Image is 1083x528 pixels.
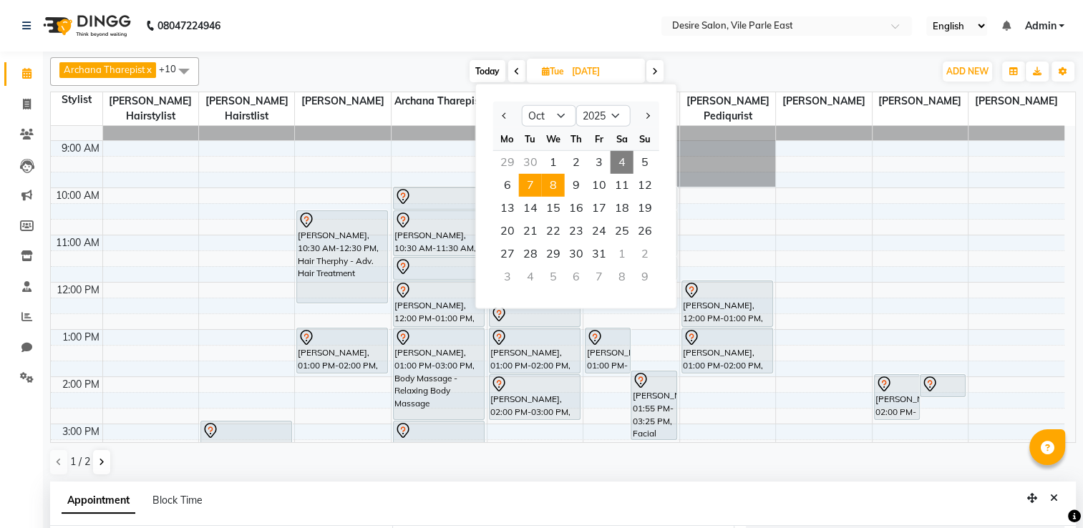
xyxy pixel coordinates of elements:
[496,174,519,197] div: Monday, October 6, 2025
[921,375,965,396] div: [PERSON_NAME], 02:00 PM-02:30 PM, Hand & Feet Treatment - Regular Menicure
[542,265,565,288] div: Wednesday, November 5, 2025
[519,197,542,220] div: Tuesday, October 14, 2025
[53,235,102,250] div: 11:00 AM
[588,174,611,197] div: Friday, October 10, 2025
[201,421,291,443] div: [PERSON_NAME], 03:00 PM-03:30 PM, Hair Service - Hair wash
[519,243,542,265] div: Tuesday, October 28, 2025
[565,243,588,265] div: Thursday, October 30, 2025
[633,151,656,174] span: 5
[611,151,633,174] div: Saturday, October 4, 2025
[496,151,519,174] div: Monday, September 29, 2025
[394,211,484,255] div: [PERSON_NAME], 10:30 AM-11:30 AM, Brazilian Wax - Full Legs
[611,265,633,288] div: Saturday, November 8, 2025
[53,188,102,203] div: 10:00 AM
[1044,487,1064,509] button: Close
[496,220,519,243] div: Monday, October 20, 2025
[588,197,611,220] span: 17
[611,174,633,197] div: Saturday, October 11, 2025
[565,220,588,243] span: 23
[542,243,565,265] span: 29
[519,151,542,174] div: Tuesday, September 30, 2025
[51,92,102,107] div: Stylist
[496,265,519,288] div: Monday, November 3, 2025
[680,92,775,125] span: [PERSON_NAME] Pediqurist
[490,305,580,326] div: [PERSON_NAME], 12:30 PM-01:00 PM, Brazilian Wax - Full Hands
[542,197,565,220] div: Wednesday, October 15, 2025
[394,328,484,419] div: [PERSON_NAME], 01:00 PM-03:00 PM, Body Massage - Relaxing Body Massage
[565,243,588,265] span: 30
[538,66,568,77] span: Tue
[611,220,633,243] div: Saturday, October 25, 2025
[641,104,653,127] button: Next month
[633,174,656,197] div: Sunday, October 12, 2025
[519,174,542,197] div: Tuesday, October 7, 2025
[611,151,633,174] span: 4
[394,421,484,489] div: [PERSON_NAME], 03:00 PM-04:30 PM, Facial With Lymphatic Massage Treatment - Casmara Facial
[59,377,102,392] div: 2:00 PM
[392,92,487,110] span: Archana Tharepist
[633,243,656,265] div: Sunday, November 2, 2025
[611,174,633,197] span: 11
[565,265,588,288] div: Thursday, November 6, 2025
[633,197,656,220] div: Sunday, October 19, 2025
[565,220,588,243] div: Thursday, October 23, 2025
[542,243,565,265] div: Wednesday, October 29, 2025
[633,220,656,243] div: Sunday, October 26, 2025
[568,61,639,82] input: 2025-10-07
[394,281,484,326] div: [PERSON_NAME], 12:00 PM-01:00 PM, Hair Therphy - Regular Hair Massage
[394,258,484,279] div: [PERSON_NAME], 11:30 AM-12:00 PM, Brazilian Wax - U-Arm
[297,328,387,373] div: [PERSON_NAME], 01:00 PM-02:00 PM, Face RF
[946,66,989,77] span: ADD NEW
[519,220,542,243] div: Tuesday, October 21, 2025
[542,197,565,220] span: 15
[588,174,611,197] span: 10
[59,424,102,439] div: 3:00 PM
[542,174,565,197] div: Wednesday, October 8, 2025
[519,243,542,265] span: 28
[519,127,542,150] div: Tu
[496,243,519,265] span: 27
[159,63,187,74] span: +10
[633,127,656,150] div: Su
[470,60,505,82] span: Today
[968,92,1064,110] span: [PERSON_NAME]
[54,283,102,298] div: 12:00 PM
[588,127,611,150] div: Fr
[588,151,611,174] div: Friday, October 3, 2025
[157,6,220,46] b: 08047224946
[565,197,588,220] div: Thursday, October 16, 2025
[70,454,90,469] span: 1 / 2
[565,127,588,150] div: Th
[542,127,565,150] div: We
[943,62,992,82] button: ADD NEW
[522,105,576,127] select: Select month
[633,151,656,174] div: Sunday, October 5, 2025
[565,151,588,174] div: Thursday, October 2, 2025
[633,220,656,243] span: 26
[633,174,656,197] span: 12
[586,328,630,373] div: [PERSON_NAME], 01:00 PM-02:00 PM, Hand & Feet Treatment - Aroma Pedicure
[519,197,542,220] span: 14
[542,151,565,174] span: 1
[565,151,588,174] span: 2
[576,105,631,127] select: Select year
[37,6,135,46] img: logo
[496,197,519,220] span: 13
[565,197,588,220] span: 16
[295,92,390,110] span: [PERSON_NAME]
[394,187,484,209] div: [PERSON_NAME], 10:00 AM-10:30 AM, Brazilian Wax - Full Hands
[565,174,588,197] span: 9
[519,220,542,243] span: 21
[588,151,611,174] span: 3
[490,328,580,373] div: [PERSON_NAME], 01:00 PM-02:00 PM, Hand & Feet Treatment - Regular Pedicure
[59,330,102,345] div: 1:00 PM
[199,92,294,125] span: [PERSON_NAME] Hairstlist
[611,127,633,150] div: Sa
[542,174,565,197] span: 8
[496,220,519,243] span: 20
[776,92,871,110] span: [PERSON_NAME]
[565,174,588,197] div: Thursday, October 9, 2025
[519,174,542,197] span: 7
[631,371,676,439] div: [PERSON_NAME], 01:55 PM-03:25 PM, Facial With Lymphatic Massage Treatment - Skin Radiance
[62,488,135,514] span: Appointment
